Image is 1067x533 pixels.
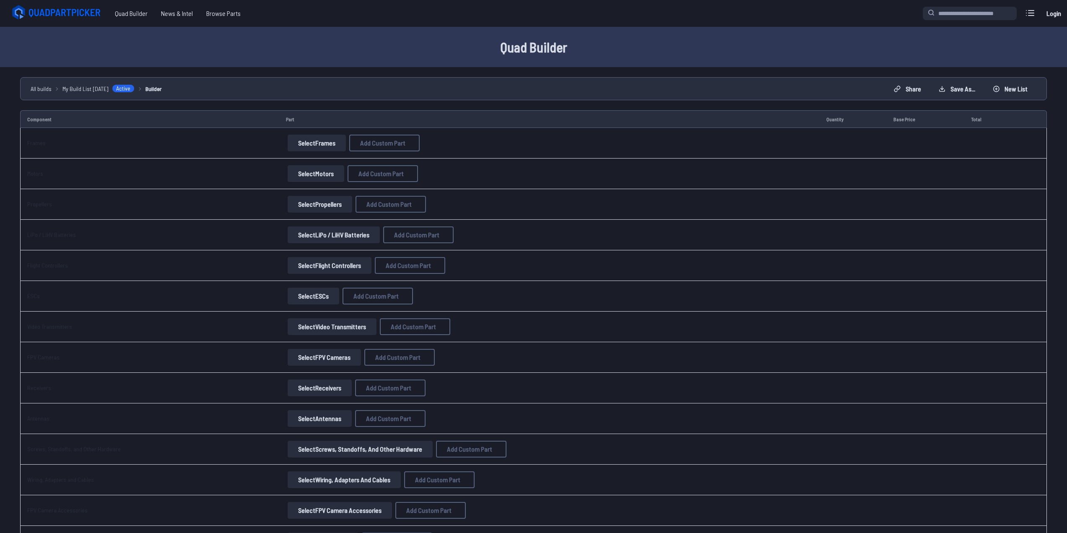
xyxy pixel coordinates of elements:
[108,5,154,22] a: Quad Builder
[360,140,405,146] span: Add Custom Part
[62,84,135,93] a: My Build List [DATE]Active
[288,257,371,274] button: SelectFlight Controllers
[286,288,341,304] a: SelectESCs
[27,170,43,177] a: Motors
[349,135,420,151] button: Add Custom Part
[286,441,434,458] a: SelectScrews, Standoffs, and Other Hardware
[27,292,40,299] a: ESCs
[27,231,76,238] a: LiPo / LiHV Batteries
[62,84,109,93] span: My Build List [DATE]
[288,380,352,396] button: SelectReceivers
[375,257,445,274] button: Add Custom Part
[932,82,982,96] button: Save as...
[887,110,964,128] td: Base Price
[380,318,450,335] button: Add Custom Part
[286,380,353,396] a: SelectReceivers
[286,165,346,182] a: SelectMotors
[353,293,399,299] span: Add Custom Part
[288,196,352,213] button: SelectPropellers
[1044,5,1064,22] a: Login
[386,262,431,269] span: Add Custom Part
[288,410,352,427] button: SelectAntennas
[20,110,279,128] td: Component
[366,385,411,391] span: Add Custom Part
[145,84,162,93] a: Builder
[404,471,475,488] button: Add Custom Part
[964,110,1017,128] td: Total
[27,200,52,208] a: Propellers
[286,471,402,488] a: SelectWiring, Adapters and Cables
[27,507,88,514] a: FPV Camera Accessories
[820,110,887,128] td: Quantity
[395,502,466,519] button: Add Custom Part
[27,415,49,422] a: Antennas
[265,37,802,57] h1: Quad Builder
[288,135,346,151] button: SelectFrames
[31,84,52,93] a: All builds
[391,323,436,330] span: Add Custom Part
[358,170,404,177] span: Add Custom Part
[27,139,46,146] a: Frames
[406,507,452,514] span: Add Custom Part
[286,318,378,335] a: SelectVideo Transmitters
[286,349,363,366] a: SelectFPV Cameras
[286,410,353,427] a: SelectAntennas
[288,318,376,335] button: SelectVideo Transmitters
[112,84,135,93] span: Active
[279,110,820,128] td: Part
[286,135,348,151] a: SelectFrames
[200,5,247,22] a: Browse Parts
[887,82,928,96] button: Share
[288,441,433,458] button: SelectScrews, Standoffs, and Other Hardware
[415,476,460,483] span: Add Custom Part
[288,471,401,488] button: SelectWiring, Adapters and Cables
[27,354,60,361] a: FPV Cameras
[383,226,454,243] button: Add Custom Part
[286,196,354,213] a: SelectPropellers
[154,5,200,22] a: News & Intel
[348,165,418,182] button: Add Custom Part
[27,445,121,452] a: Screws, Standoffs, and Other Hardware
[436,441,506,458] button: Add Custom Part
[364,349,435,366] button: Add Custom Part
[366,201,412,208] span: Add Custom Part
[394,231,439,238] span: Add Custom Part
[366,415,411,422] span: Add Custom Part
[27,384,51,391] a: Receivers
[286,257,373,274] a: SelectFlight Controllers
[288,165,344,182] button: SelectMotors
[343,288,413,304] button: Add Custom Part
[286,502,394,519] a: SelectFPV Camera Accessories
[356,196,426,213] button: Add Custom Part
[288,288,339,304] button: SelectESCs
[375,354,421,361] span: Add Custom Part
[447,446,492,452] span: Add Custom Part
[288,226,380,243] button: SelectLiPo / LiHV Batteries
[355,380,426,396] button: Add Custom Part
[288,349,361,366] button: SelectFPV Cameras
[288,502,392,519] button: SelectFPV Camera Accessories
[27,323,72,330] a: Video Transmitters
[355,410,426,427] button: Add Custom Part
[986,82,1035,96] button: New List
[286,226,382,243] a: SelectLiPo / LiHV Batteries
[27,476,94,483] a: Wiring, Adapters and Cables
[27,262,68,269] a: Flight Controllers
